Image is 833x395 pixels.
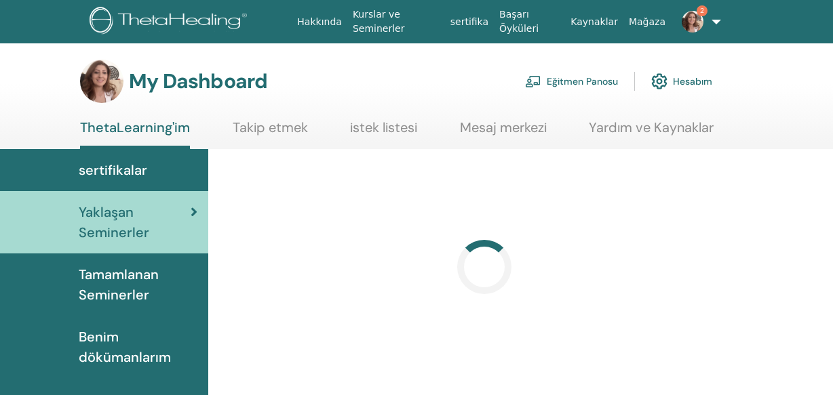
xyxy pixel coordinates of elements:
span: Yaklaşan Seminerler [79,202,191,243]
span: Benim dökümanlarım [79,327,197,367]
a: istek listesi [350,119,417,146]
a: ThetaLearning'im [80,119,190,149]
img: chalkboard-teacher.svg [525,75,541,87]
img: default.jpg [80,60,123,103]
a: Mağaza [623,9,671,35]
img: cog.svg [651,70,667,93]
a: Kaynaklar [565,9,623,35]
img: logo.png [90,7,252,37]
a: Kurslar ve Seminerler [347,2,445,41]
a: Hakkında [292,9,347,35]
a: Eğitmen Panosu [525,66,618,96]
img: default.jpg [682,11,703,33]
a: Hesabım [651,66,712,96]
span: 2 [697,5,708,16]
h3: My Dashboard [129,69,267,93]
span: sertifikalar [79,160,147,180]
span: Tamamlanan Seminerler [79,264,197,305]
a: sertifika [445,9,494,35]
a: Başarı Öyküleri [494,2,565,41]
a: Takip etmek [233,119,308,146]
a: Mesaj merkezi [460,119,547,146]
a: Yardım ve Kaynaklar [589,119,714,146]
